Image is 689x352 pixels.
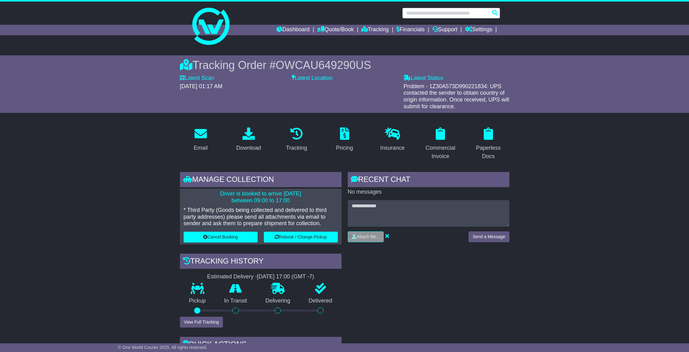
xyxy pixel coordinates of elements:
a: Support [432,25,457,35]
div: Paperless Docs [472,144,505,161]
div: Pricing [336,144,353,152]
div: Manage collection [180,172,342,189]
a: Dashboard [277,25,310,35]
div: Tracking [286,144,307,152]
span: © One World Courier 2025. All rights reserved. [118,345,207,350]
label: Latest Location [292,75,333,82]
a: Tracking [282,125,311,154]
button: Rebook / Change Pickup [264,232,338,243]
a: Email [190,125,211,154]
p: * Third Party (Goods being collected and delivered to third party addresses) please send all atta... [184,207,338,227]
div: Estimated Delivery - [180,273,342,280]
p: Delivered [299,298,342,304]
a: Commercial Invoice [420,125,461,163]
p: Delivering [256,298,300,304]
a: Paperless Docs [468,125,509,163]
div: Tracking history [180,254,342,270]
div: [DATE] 17:00 (GMT -7) [257,273,314,280]
a: Download [232,125,265,154]
a: Settings [465,25,492,35]
a: Quote/Book [317,25,354,35]
p: In Transit [215,298,256,304]
button: View Full Tracking [180,317,223,328]
a: Financials [396,25,425,35]
span: [DATE] 01:17 AM [180,83,223,89]
p: Driver is booked to arrive [DATE] between 09:00 to 17:00 [184,191,338,204]
a: Insurance [376,125,409,154]
span: OWCAU649290US [276,59,371,71]
div: Tracking Order # [180,58,509,72]
a: Tracking [361,25,389,35]
span: Problem - 1Z30A573D990221834: UPS contacted the sender to obtain country of origin information. O... [403,83,509,109]
div: Insurance [380,144,405,152]
div: Commercial Invoice [424,144,457,161]
button: Cancel Booking [184,232,258,243]
label: Latest Status [403,75,443,82]
div: RECENT CHAT [348,172,509,189]
label: Latest Scan [180,75,214,82]
p: Pickup [180,298,215,304]
div: Download [236,144,261,152]
a: Pricing [332,125,357,154]
button: Send a Message [469,231,509,242]
div: Email [194,144,207,152]
p: No messages [348,189,509,195]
